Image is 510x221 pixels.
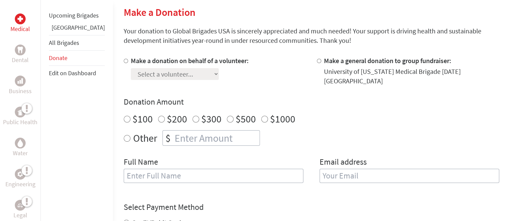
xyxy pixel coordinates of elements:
[15,13,26,24] div: Medical
[201,112,221,125] label: $300
[124,6,499,18] h2: Make a Donation
[133,130,157,146] label: Other
[52,24,105,31] a: [GEOGRAPHIC_DATA]
[173,131,260,145] input: Enter Amount
[163,131,173,145] div: $
[5,179,35,189] p: Engineering
[15,76,26,86] div: Business
[320,169,499,183] input: Your Email
[15,200,26,211] div: Legal Empowerment
[5,169,35,189] a: EngineeringEngineering
[15,45,26,55] div: Dental
[324,67,499,86] div: University of [US_STATE] Medical Brigade [DATE] [GEOGRAPHIC_DATA]
[49,35,105,51] li: All Brigades
[124,169,303,183] input: Enter Full Name
[18,109,23,115] img: Public Health
[15,107,26,117] div: Public Health
[12,55,29,65] p: Dental
[18,171,23,177] img: Engineering
[49,66,105,81] li: Edit on Dashboard
[18,47,23,53] img: Dental
[49,69,96,77] a: Edit on Dashboard
[49,39,79,47] a: All Brigades
[13,138,28,158] a: WaterWater
[167,112,187,125] label: $200
[320,157,367,169] label: Email address
[12,45,29,65] a: DentalDental
[18,78,23,84] img: Business
[49,51,105,66] li: Donate
[3,117,37,127] p: Public Health
[49,23,105,35] li: Ghana
[131,56,249,65] label: Make a donation on behalf of a volunteer:
[9,86,32,96] p: Business
[10,24,30,34] p: Medical
[124,26,499,45] p: Your donation to Global Brigades USA is sincerely appreciated and much needed! Your support is dr...
[10,13,30,34] a: MedicalMedical
[49,8,105,23] li: Upcoming Brigades
[18,16,23,22] img: Medical
[9,76,32,96] a: BusinessBusiness
[3,107,37,127] a: Public HealthPublic Health
[15,169,26,179] div: Engineering
[132,112,153,125] label: $100
[13,148,28,158] p: Water
[124,157,158,169] label: Full Name
[324,56,451,65] label: Make a general donation to group fundraiser:
[18,139,23,147] img: Water
[49,54,67,62] a: Donate
[236,112,256,125] label: $500
[49,11,99,19] a: Upcoming Brigades
[18,203,23,207] img: Legal Empowerment
[124,96,499,107] h4: Donation Amount
[270,112,295,125] label: $1000
[15,138,26,148] div: Water
[124,202,499,213] h4: Select Payment Method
